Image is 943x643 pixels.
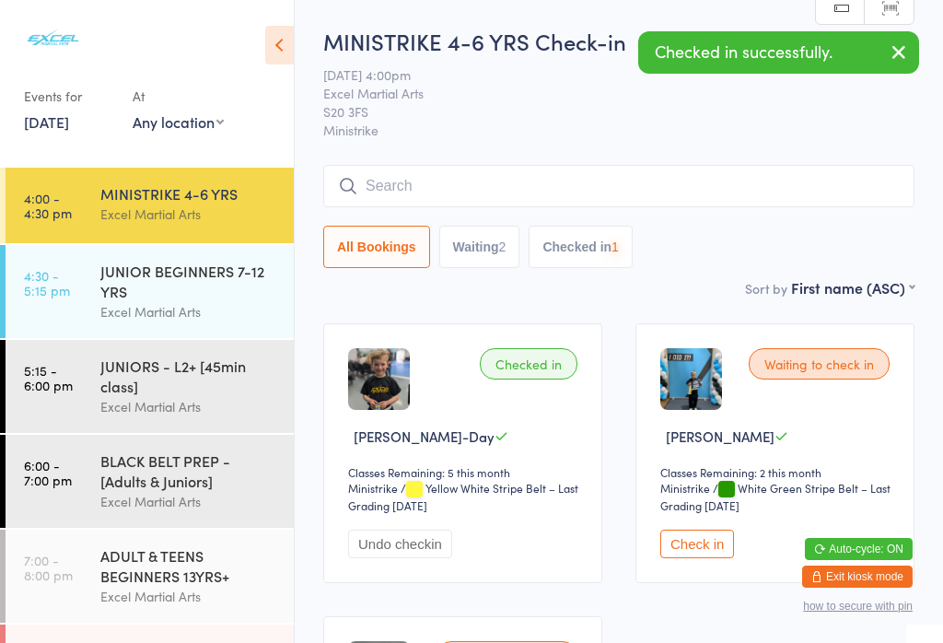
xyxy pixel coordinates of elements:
time: 4:00 - 4:30 pm [24,191,72,220]
button: Checked in1 [529,226,633,268]
img: image1744130585.png [348,348,410,410]
div: JUNIORS - L2+ [45min class] [100,356,278,396]
time: 7:00 - 8:00 pm [24,553,73,582]
div: Excel Martial Arts [100,301,278,322]
div: Any location [133,111,224,132]
button: Undo checkin [348,530,452,558]
h2: MINISTRIKE 4-6 YRS Check-in [323,26,914,56]
time: 4:30 - 5:15 pm [24,268,70,298]
span: / White Green Stripe Belt – Last Grading [DATE] [660,480,891,513]
a: 4:30 -5:15 pmJUNIOR BEGINNERS 7-12 YRSExcel Martial Arts [6,245,294,338]
time: 6:00 - 7:00 pm [24,458,72,487]
span: / Yellow White Stripe Belt – Last Grading [DATE] [348,480,578,513]
time: 5:15 - 6:00 pm [24,363,73,392]
a: [DATE] [24,111,69,132]
button: All Bookings [323,226,430,268]
div: Excel Martial Arts [100,396,278,417]
div: BLACK BELT PREP - [Adults & Juniors] [100,450,278,491]
a: 6:00 -7:00 pmBLACK BELT PREP - [Adults & Juniors]Excel Martial Arts [6,435,294,528]
div: 2 [499,240,506,254]
div: At [133,81,224,111]
div: First name (ASC) [791,277,914,298]
img: image1717240899.png [660,348,722,410]
img: Excel Martial Arts [18,14,87,63]
div: Classes Remaining: 2 this month [660,464,895,480]
div: JUNIOR BEGINNERS 7-12 YRS [100,261,278,301]
div: Classes Remaining: 5 this month [348,464,583,480]
span: S20 3FS [323,102,886,121]
div: Ministrike [348,480,398,496]
div: Excel Martial Arts [100,204,278,225]
div: Excel Martial Arts [100,491,278,512]
div: Checked in [480,348,577,380]
div: ADULT & TEENS BEGINNERS 13YRS+ [100,545,278,586]
div: 1 [611,240,619,254]
div: Excel Martial Arts [100,586,278,607]
a: 5:15 -6:00 pmJUNIORS - L2+ [45min class]Excel Martial Arts [6,340,294,433]
div: Events for [24,81,114,111]
div: Ministrike [660,480,710,496]
input: Search [323,165,914,207]
div: Waiting to check in [749,348,890,380]
button: Auto-cycle: ON [805,538,913,560]
button: Exit kiosk mode [802,566,913,588]
a: 7:00 -8:00 pmADULT & TEENS BEGINNERS 13YRS+Excel Martial Arts [6,530,294,623]
div: Checked in successfully. [638,31,919,74]
span: Excel Martial Arts [323,84,886,102]
button: how to secure with pin [803,600,913,613]
span: [DATE] 4:00pm [323,65,886,84]
a: 4:00 -4:30 pmMINISTRIKE 4-6 YRSExcel Martial Arts [6,168,294,243]
span: Ministrike [323,121,914,139]
button: Check in [660,530,734,558]
span: [PERSON_NAME]-Day [354,427,495,446]
label: Sort by [745,279,787,298]
button: Waiting2 [439,226,520,268]
div: MINISTRIKE 4-6 YRS [100,183,278,204]
span: [PERSON_NAME] [666,427,774,446]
